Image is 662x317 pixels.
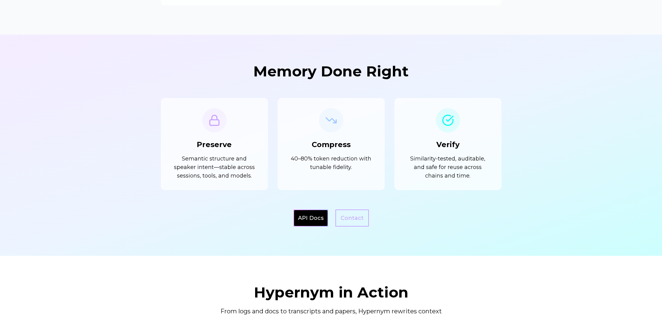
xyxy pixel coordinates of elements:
h3: Preserve [197,140,232,150]
h2: Hypernym in Action [102,285,560,300]
p: Semantic structure and speaker intent—stable across sessions, tools, and models. [171,154,258,180]
p: Similarity-tested, auditable, and safe for reuse across chains and time. [404,154,491,180]
h2: Memory Done Right [161,64,501,79]
a: Contact [335,210,369,227]
h3: Compress [312,140,351,150]
p: 40–80% token reduction with tunable fidelity. [288,154,375,171]
a: API Docs [298,214,324,222]
h3: Verify [436,140,459,150]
